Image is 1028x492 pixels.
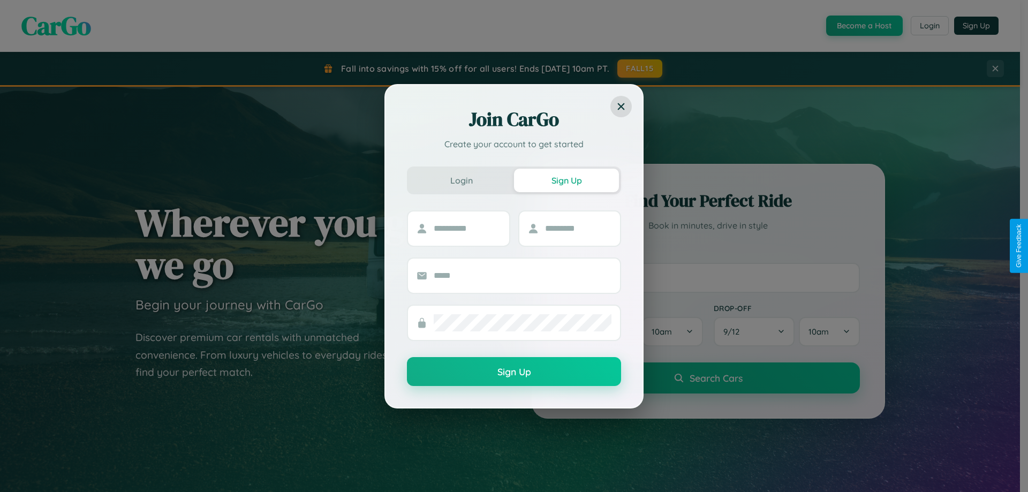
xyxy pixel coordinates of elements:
button: Login [409,169,514,192]
h2: Join CarGo [407,107,621,132]
button: Sign Up [407,357,621,386]
button: Sign Up [514,169,619,192]
p: Create your account to get started [407,138,621,150]
div: Give Feedback [1015,224,1023,268]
